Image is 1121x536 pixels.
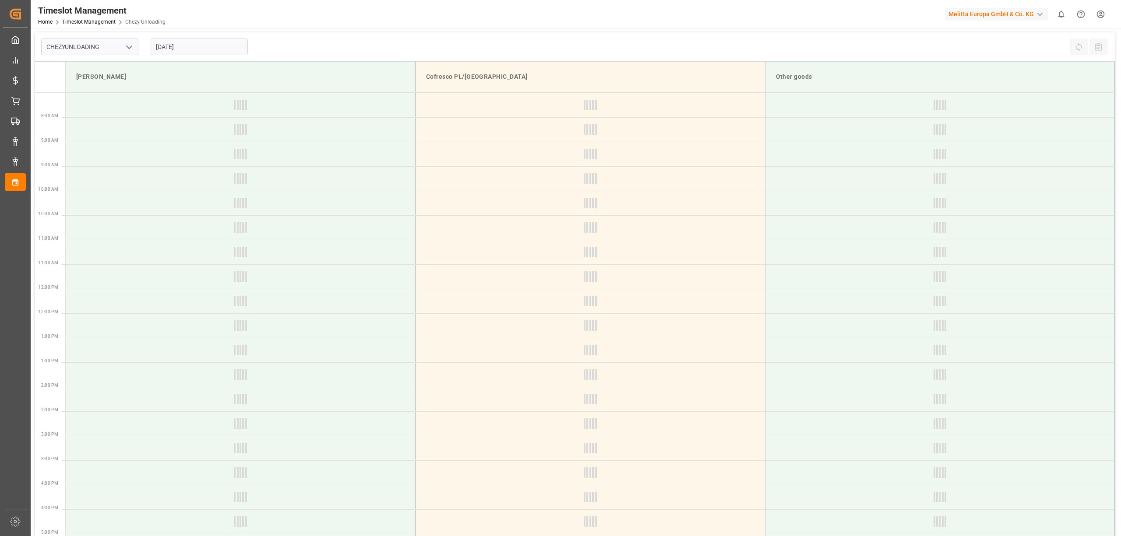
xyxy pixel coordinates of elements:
[423,69,758,85] div: Cofresco PL/[GEOGRAPHIC_DATA]
[41,113,58,118] span: 8:30 AM
[1071,4,1091,24] button: Help Center
[41,334,58,339] span: 1:00 PM
[41,358,58,363] span: 1:30 PM
[41,138,58,143] span: 9:00 AM
[38,19,53,25] a: Home
[38,211,58,216] span: 10:30 AM
[38,260,58,265] span: 11:30 AM
[38,236,58,241] span: 11:00 AM
[151,39,248,55] input: DD.MM.YYYY
[122,40,135,54] button: open menu
[1051,4,1071,24] button: show 0 new notifications
[62,19,116,25] a: Timeslot Management
[41,505,58,510] span: 4:30 PM
[945,8,1048,21] div: Melitta Europa GmbH & Co. KG
[41,456,58,461] span: 3:30 PM
[73,69,408,85] div: [PERSON_NAME]
[41,432,58,437] span: 3:00 PM
[38,4,166,17] div: Timeslot Management
[38,187,58,192] span: 10:00 AM
[41,481,58,486] span: 4:00 PM
[38,309,58,314] span: 12:30 PM
[41,530,58,535] span: 5:00 PM
[41,162,58,167] span: 9:30 AM
[772,69,1108,85] div: Other goods
[38,285,58,290] span: 12:00 PM
[41,383,58,388] span: 2:00 PM
[41,39,138,55] input: Type to search/select
[945,6,1051,22] button: Melitta Europa GmbH & Co. KG
[41,407,58,412] span: 2:30 PM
